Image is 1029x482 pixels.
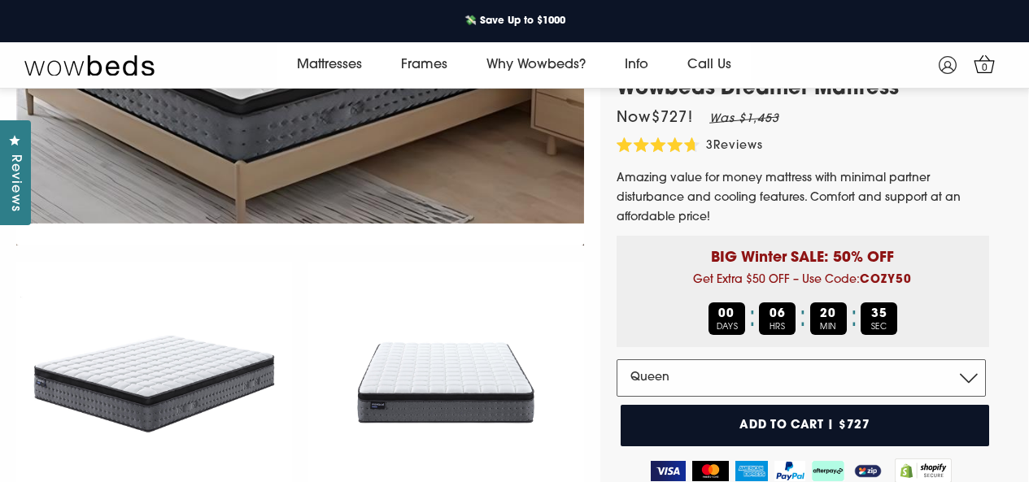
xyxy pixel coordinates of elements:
[605,42,668,88] a: Info
[977,60,993,76] span: 0
[692,461,729,481] img: MasterCard Logo
[820,308,836,320] b: 20
[617,78,989,102] h1: Wowbeds Dreamer Mattress
[774,461,805,481] img: PayPal Logo
[668,42,751,88] a: Call Us
[871,308,887,320] b: 35
[735,461,769,481] img: American Express Logo
[759,302,796,335] div: HRS
[810,302,847,335] div: MIN
[24,54,155,76] img: Wow Beds Logo
[770,308,786,320] b: 06
[709,302,745,335] div: DAYS
[812,461,844,481] img: AfterPay Logo
[860,274,912,286] b: COZY50
[451,11,578,32] a: 💸 Save Up to $1000
[4,154,25,212] span: Reviews
[617,137,763,156] div: 3Reviews
[617,172,961,224] span: Amazing value for money mattress with minimal partner disturbance and cooling features. Comfort a...
[718,308,735,320] b: 00
[382,42,467,88] a: Frames
[277,42,382,88] a: Mattresses
[693,274,912,286] span: Get Extra $50 OFF – Use Code:
[713,140,763,152] span: Reviews
[851,461,885,481] img: ZipPay Logo
[467,42,605,88] a: Why Wowbeds?
[617,111,693,126] span: Now $727 !
[651,461,686,481] img: Visa Logo
[629,236,977,269] p: BIG Winter SALE: 50% OFF
[709,113,779,125] em: Was $1,453
[621,405,989,446] button: Add to cart | $727
[861,302,897,335] div: SEC
[706,140,713,152] span: 3
[970,50,999,78] a: 0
